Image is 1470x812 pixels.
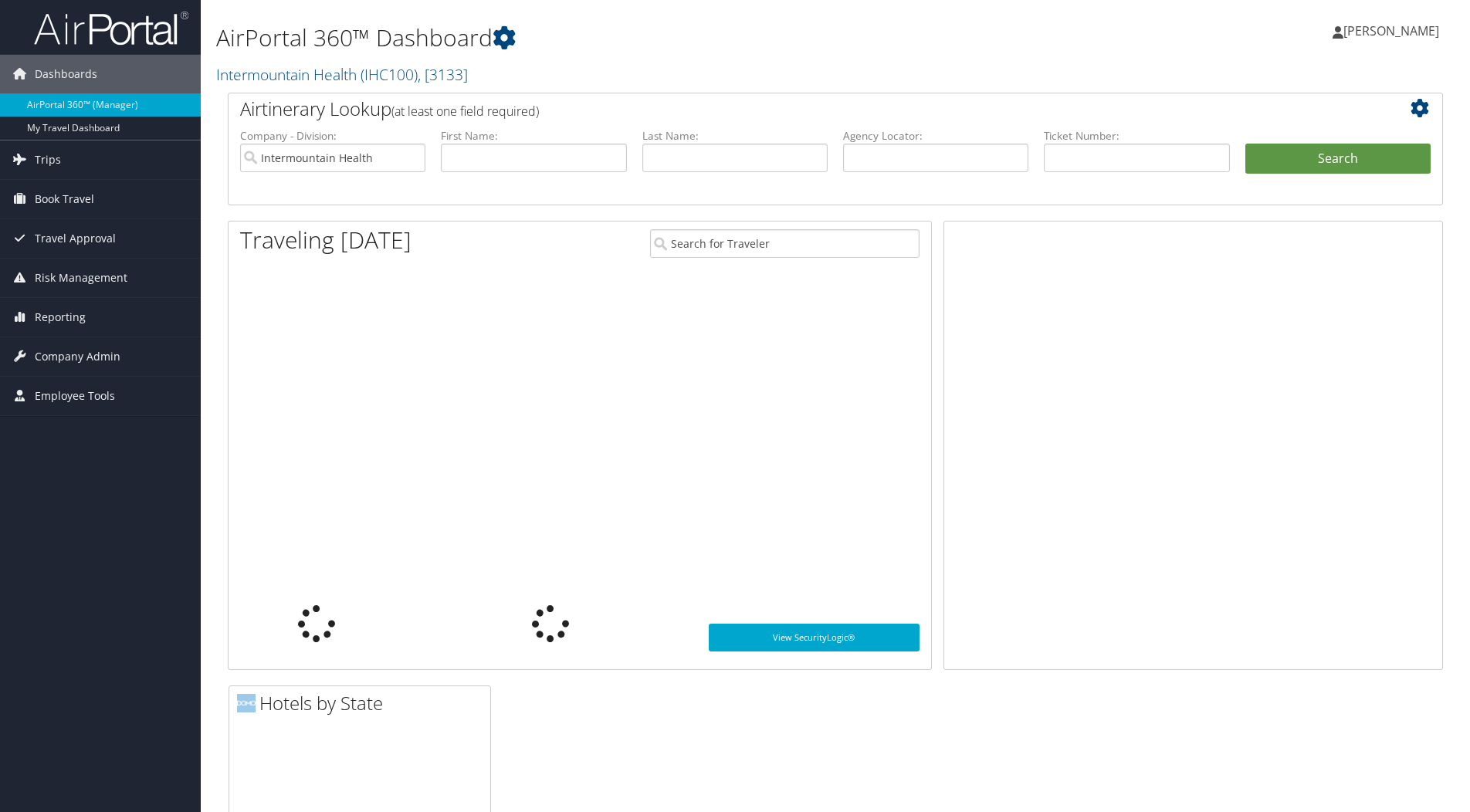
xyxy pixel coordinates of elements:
h1: Traveling [DATE] [240,224,412,256]
a: [PERSON_NAME] [1333,8,1455,54]
h2: Airtinerary Lookup [240,96,1329,122]
label: First Name: [441,128,626,144]
label: Last Name: [642,128,828,144]
button: Search [1245,144,1431,174]
span: [PERSON_NAME] [1343,22,1439,39]
span: Travel Approval [35,219,116,258]
h2: Hotels by State [237,690,490,716]
span: Company Admin [35,337,120,376]
span: Risk Management [35,259,127,297]
span: Trips [35,140,61,179]
span: ( IHC100 ) [361,64,418,85]
span: , [ 3133 ] [418,64,468,85]
span: Dashboards [35,55,97,93]
label: Agency Locator: [843,128,1028,144]
label: Company - Division: [240,128,425,144]
span: Book Travel [35,180,94,218]
a: Intermountain Health [216,64,468,85]
h1: AirPortal 360™ Dashboard [216,22,1042,54]
span: (at least one field required) [391,103,539,120]
span: Employee Tools [35,377,115,415]
a: View SecurityLogic® [709,624,920,651]
label: Ticket Number: [1044,128,1229,144]
input: Search for Traveler [650,229,920,258]
span: Reporting [35,298,86,337]
img: airportal-logo.png [34,10,188,46]
img: domo-logo.png [237,694,256,712]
